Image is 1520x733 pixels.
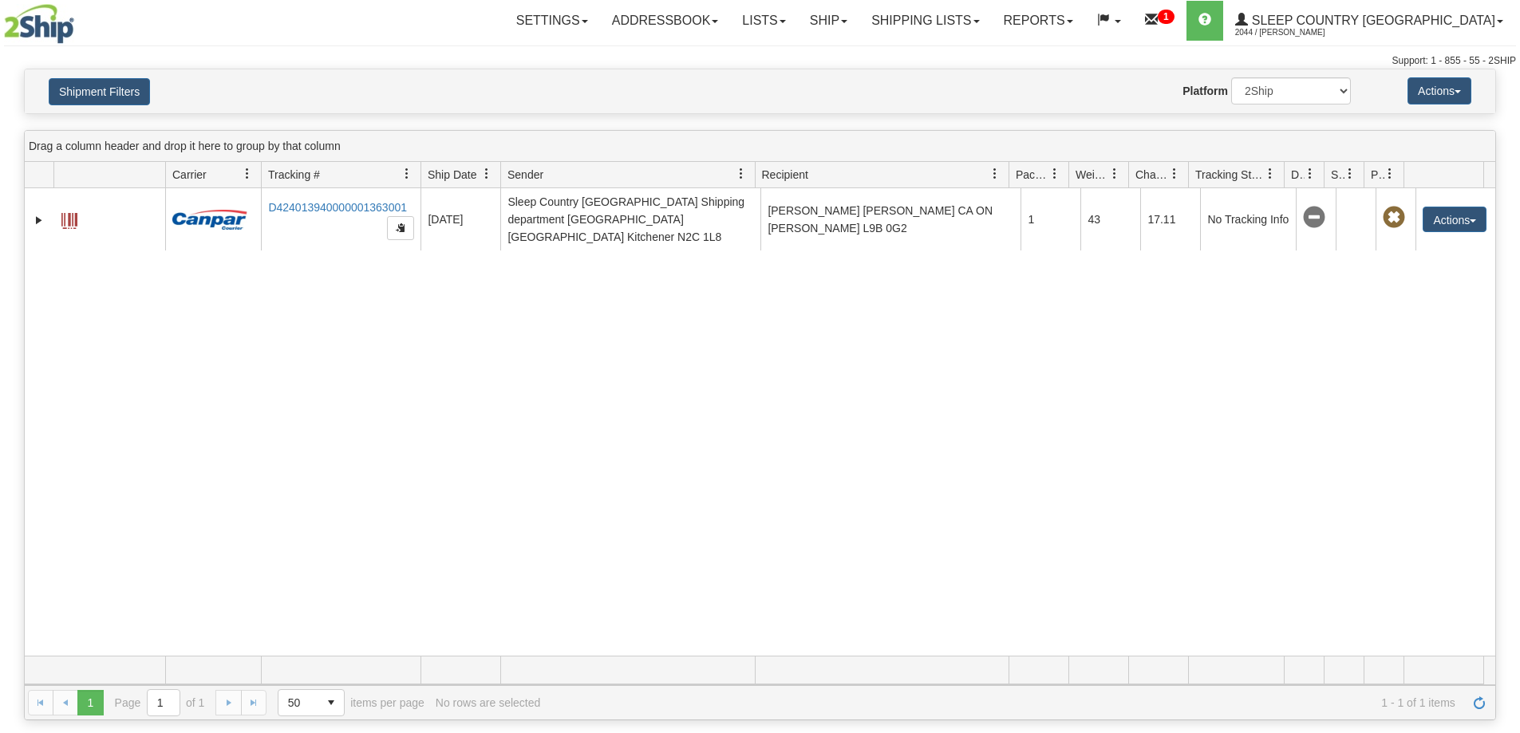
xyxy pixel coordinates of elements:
a: Ship [798,1,859,41]
td: 43 [1080,188,1140,250]
span: Recipient [762,167,808,183]
span: Tracking # [268,167,320,183]
span: Shipment Issues [1331,167,1344,183]
a: Settings [504,1,600,41]
span: Sleep Country [GEOGRAPHIC_DATA] [1248,14,1495,27]
button: Shipment Filters [49,78,150,105]
td: 1 [1021,188,1080,250]
a: Packages filter column settings [1041,160,1068,187]
a: Sender filter column settings [728,160,755,187]
span: select [318,690,344,715]
span: Ship Date [428,167,476,183]
a: Label [61,206,77,231]
a: Carrier filter column settings [234,160,261,187]
input: Page 1 [148,690,180,715]
span: Page of 1 [115,689,205,716]
a: Pickup Status filter column settings [1376,160,1404,187]
span: Delivery Status [1291,167,1305,183]
span: 1 - 1 of 1 items [551,696,1455,709]
a: Weight filter column settings [1101,160,1128,187]
a: Tracking # filter column settings [393,160,420,187]
a: Shipment Issues filter column settings [1336,160,1364,187]
td: [DATE] [420,188,500,250]
span: Weight [1076,167,1109,183]
span: Page sizes drop down [278,689,345,716]
span: Pickup Not Assigned [1383,207,1405,229]
span: Packages [1016,167,1049,183]
iframe: chat widget [1483,285,1518,447]
span: 50 [288,695,309,711]
div: Support: 1 - 855 - 55 - 2SHIP [4,54,1516,68]
a: Reports [992,1,1085,41]
span: Pickup Status [1371,167,1384,183]
span: Sender [507,167,543,183]
button: Copy to clipboard [387,216,414,240]
a: 1 [1133,1,1186,41]
a: D424013940000001363001 [268,201,407,214]
a: Sleep Country [GEOGRAPHIC_DATA] 2044 / [PERSON_NAME] [1223,1,1515,41]
div: No rows are selected [436,696,541,709]
a: Expand [31,212,47,228]
div: grid grouping header [25,131,1495,162]
a: Recipient filter column settings [981,160,1009,187]
a: Ship Date filter column settings [473,160,500,187]
td: [PERSON_NAME] [PERSON_NAME] CA ON [PERSON_NAME] L9B 0G2 [760,188,1021,250]
span: items per page [278,689,424,716]
span: Tracking Status [1195,167,1265,183]
span: Carrier [172,167,207,183]
button: Actions [1407,77,1471,104]
td: No Tracking Info [1200,188,1296,250]
a: Delivery Status filter column settings [1297,160,1324,187]
td: 17.11 [1140,188,1200,250]
td: Sleep Country [GEOGRAPHIC_DATA] Shipping department [GEOGRAPHIC_DATA] [GEOGRAPHIC_DATA] Kitchener... [500,188,760,250]
img: logo2044.jpg [4,4,74,44]
label: Platform [1182,83,1228,99]
a: Tracking Status filter column settings [1257,160,1284,187]
span: Charge [1135,167,1169,183]
a: Lists [730,1,797,41]
sup: 1 [1158,10,1175,24]
span: Page 1 [77,690,103,715]
a: Addressbook [600,1,731,41]
button: Actions [1423,207,1486,232]
span: No Tracking Info [1303,207,1325,229]
img: 14 - Canpar [172,210,247,230]
span: 2044 / [PERSON_NAME] [1235,25,1355,41]
a: Refresh [1467,690,1492,715]
a: Shipping lists [859,1,991,41]
a: Charge filter column settings [1161,160,1188,187]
